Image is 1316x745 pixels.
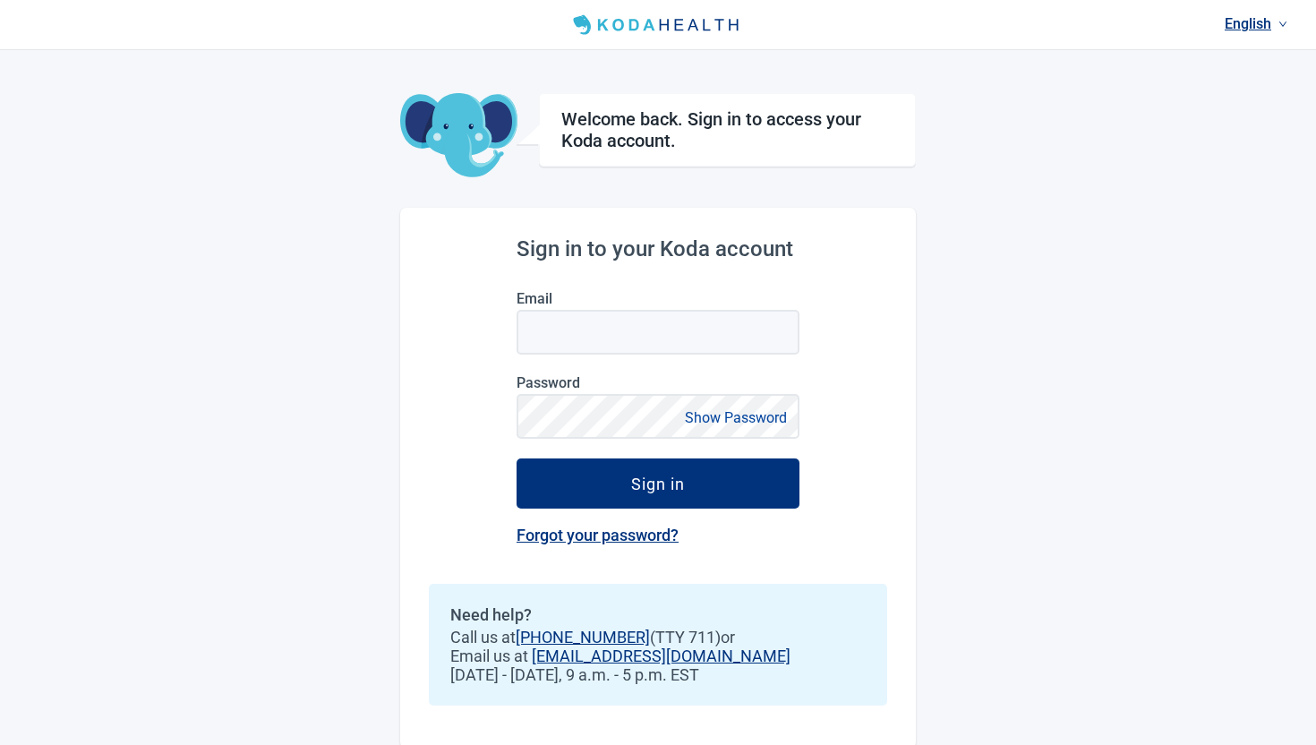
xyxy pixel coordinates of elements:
img: Koda Elephant [400,93,517,179]
button: Sign in [517,458,799,509]
h1: Welcome back. Sign in to access your Koda account. [561,108,893,151]
a: [PHONE_NUMBER] [516,628,650,647]
span: [DATE] - [DATE], 9 a.m. - 5 p.m. EST [450,665,866,684]
h2: Need help? [450,605,866,624]
div: Sign in [631,475,685,492]
h2: Sign in to your Koda account [517,236,799,261]
img: Koda Health [566,11,750,39]
span: down [1278,20,1287,29]
a: Current language: English [1218,9,1295,39]
span: Email us at [450,647,866,665]
label: Email [517,290,799,307]
a: Forgot your password? [517,526,679,544]
a: [EMAIL_ADDRESS][DOMAIN_NAME] [532,647,790,665]
span: Call us at (TTY 711) or [450,628,866,647]
label: Password [517,374,799,391]
button: Show Password [679,406,792,430]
